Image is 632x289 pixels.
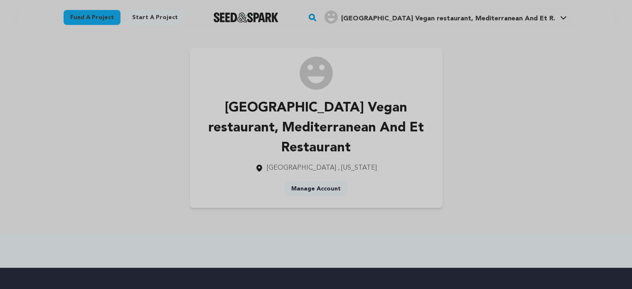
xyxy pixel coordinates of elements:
a: Start a project [125,10,184,25]
p: [GEOGRAPHIC_DATA] Vegan restaurant, Mediterranean And Et Restaurant [203,98,429,158]
span: [GEOGRAPHIC_DATA] [267,165,336,171]
div: Addis Grill Vegan restaurant, Mediterranean And Et R.'s Profile [325,10,555,24]
img: /img/default-images/user/medium/user.png image [300,57,333,90]
span: [GEOGRAPHIC_DATA] Vegan restaurant, Mediterranean And Et R. [341,15,555,22]
a: Manage Account [285,181,347,196]
a: Fund a project [64,10,120,25]
img: user.png [325,10,338,24]
a: Seed&Spark Homepage [214,12,279,22]
span: , [US_STATE] [338,165,377,171]
img: Seed&Spark Logo Dark Mode [214,12,279,22]
span: Addis Grill Vegan restaurant, Mediterranean And Et R.'s Profile [323,9,568,26]
a: Addis Grill Vegan restaurant, Mediterranean And Et R.'s Profile [323,9,568,24]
